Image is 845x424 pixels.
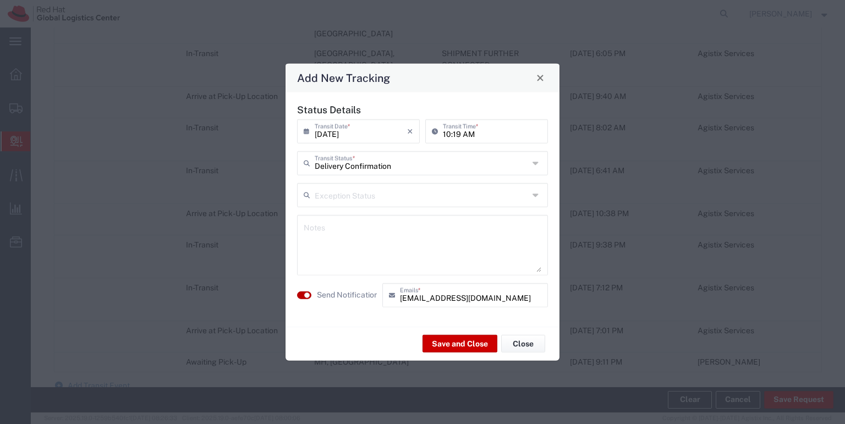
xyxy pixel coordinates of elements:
[501,335,545,353] button: Close
[297,70,390,86] h4: Add New Tracking
[317,289,378,301] label: Send Notification
[317,289,377,301] agx-label: Send Notification
[297,103,548,115] h5: Status Details
[407,122,413,140] i: ×
[422,335,497,353] button: Save and Close
[533,70,548,85] button: Close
